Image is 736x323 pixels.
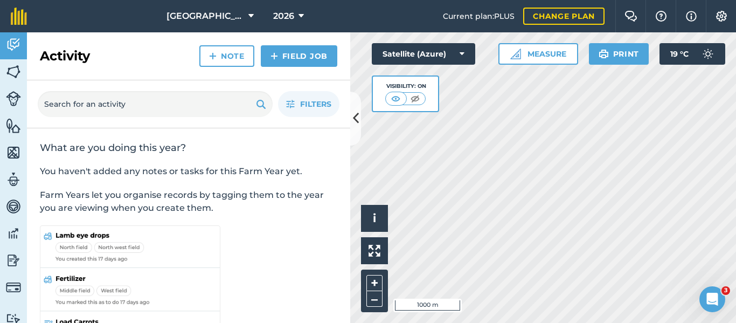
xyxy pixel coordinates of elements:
img: svg+xml;base64,PHN2ZyB4bWxucz0iaHR0cDovL3d3dy53My5vcmcvMjAwMC9zdmciIHdpZHRoPSIxNCIgaGVpZ2h0PSIyNC... [270,50,278,63]
img: svg+xml;base64,PHN2ZyB4bWxucz0iaHR0cDovL3d3dy53My5vcmcvMjAwMC9zdmciIHdpZHRoPSIxNCIgaGVpZ2h0PSIyNC... [209,50,217,63]
span: 3 [721,286,730,295]
img: svg+xml;base64,PHN2ZyB4bWxucz0iaHR0cDovL3d3dy53My5vcmcvMjAwMC9zdmciIHdpZHRoPSI1NiIgaGVpZ2h0PSI2MC... [6,145,21,161]
span: [GEOGRAPHIC_DATA] [166,10,244,23]
button: i [361,205,388,232]
button: 19 °C [659,43,725,65]
img: svg+xml;base64,PHN2ZyB4bWxucz0iaHR0cDovL3d3dy53My5vcmcvMjAwMC9zdmciIHdpZHRoPSI1MCIgaGVpZ2h0PSI0MC... [389,93,402,104]
img: svg+xml;base64,PD94bWwgdmVyc2lvbj0iMS4wIiBlbmNvZGluZz0idXRmLTgiPz4KPCEtLSBHZW5lcmF0b3I6IEFkb2JlIE... [6,280,21,295]
span: i [373,211,376,225]
a: Field Job [261,45,337,67]
img: A cog icon [715,11,728,22]
img: svg+xml;base64,PHN2ZyB4bWxucz0iaHR0cDovL3d3dy53My5vcmcvMjAwMC9zdmciIHdpZHRoPSIxNyIgaGVpZ2h0PSIxNy... [686,10,697,23]
span: Filters [300,98,331,110]
img: Ruler icon [510,49,521,59]
p: Farm Years let you organise records by tagging them to the year you are viewing when you create t... [40,189,337,215]
button: Filters [278,91,339,117]
img: Four arrows, one pointing top left, one top right, one bottom right and the last bottom left [369,245,380,257]
img: svg+xml;base64,PHN2ZyB4bWxucz0iaHR0cDovL3d3dy53My5vcmcvMjAwMC9zdmciIHdpZHRoPSI1NiIgaGVpZ2h0PSI2MC... [6,64,21,80]
img: svg+xml;base64,PD94bWwgdmVyc2lvbj0iMS4wIiBlbmNvZGluZz0idXRmLTgiPz4KPCEtLSBHZW5lcmF0b3I6IEFkb2JlIE... [6,91,21,106]
p: You haven't added any notes or tasks for this Farm Year yet. [40,165,337,178]
span: Current plan : PLUS [443,10,515,22]
a: Change plan [523,8,605,25]
img: svg+xml;base64,PD94bWwgdmVyc2lvbj0iMS4wIiBlbmNvZGluZz0idXRmLTgiPz4KPCEtLSBHZW5lcmF0b3I6IEFkb2JlIE... [6,252,21,269]
span: 2026 [273,10,294,23]
h2: What are you doing this year? [40,141,337,154]
img: svg+xml;base64,PD94bWwgdmVyc2lvbj0iMS4wIiBlbmNvZGluZz0idXRmLTgiPz4KPCEtLSBHZW5lcmF0b3I6IEFkb2JlIE... [6,225,21,242]
img: svg+xml;base64,PHN2ZyB4bWxucz0iaHR0cDovL3d3dy53My5vcmcvMjAwMC9zdmciIHdpZHRoPSI1NiIgaGVpZ2h0PSI2MC... [6,118,21,134]
button: Measure [498,43,578,65]
img: svg+xml;base64,PD94bWwgdmVyc2lvbj0iMS4wIiBlbmNvZGluZz0idXRmLTgiPz4KPCEtLSBHZW5lcmF0b3I6IEFkb2JlIE... [6,171,21,188]
img: fieldmargin Logo [11,8,27,25]
span: 19 ° C [670,43,689,65]
img: svg+xml;base64,PHN2ZyB4bWxucz0iaHR0cDovL3d3dy53My5vcmcvMjAwMC9zdmciIHdpZHRoPSIxOSIgaGVpZ2h0PSIyNC... [256,98,266,111]
img: svg+xml;base64,PD94bWwgdmVyc2lvbj0iMS4wIiBlbmNvZGluZz0idXRmLTgiPz4KPCEtLSBHZW5lcmF0b3I6IEFkb2JlIE... [697,43,719,65]
input: Search for an activity [38,91,273,117]
img: svg+xml;base64,PHN2ZyB4bWxucz0iaHR0cDovL3d3dy53My5vcmcvMjAwMC9zdmciIHdpZHRoPSI1MCIgaGVpZ2h0PSI0MC... [408,93,422,104]
img: A question mark icon [655,11,668,22]
img: svg+xml;base64,PD94bWwgdmVyc2lvbj0iMS4wIiBlbmNvZGluZz0idXRmLTgiPz4KPCEtLSBHZW5lcmF0b3I6IEFkb2JlIE... [6,37,21,53]
img: svg+xml;base64,PHN2ZyB4bWxucz0iaHR0cDovL3d3dy53My5vcmcvMjAwMC9zdmciIHdpZHRoPSIxOSIgaGVpZ2h0PSIyNC... [599,47,609,60]
button: Satellite (Azure) [372,43,475,65]
button: + [366,275,383,291]
h2: Activity [40,47,90,65]
img: svg+xml;base64,PD94bWwgdmVyc2lvbj0iMS4wIiBlbmNvZGluZz0idXRmLTgiPz4KPCEtLSBHZW5lcmF0b3I6IEFkb2JlIE... [6,198,21,215]
iframe: Intercom live chat [699,286,725,312]
div: Visibility: On [385,82,426,91]
img: Two speech bubbles overlapping with the left bubble in the forefront [624,11,637,22]
a: Note [199,45,254,67]
button: Print [589,43,649,65]
button: – [366,291,383,307]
